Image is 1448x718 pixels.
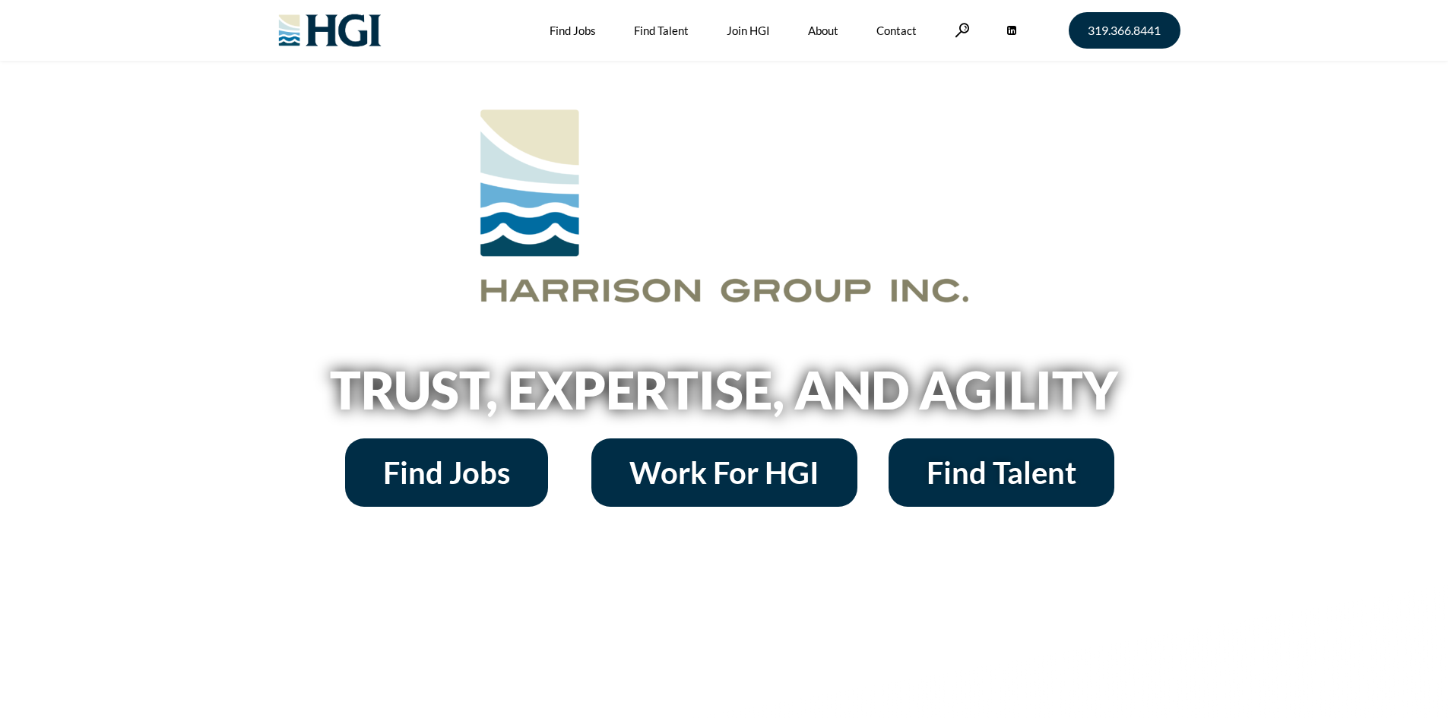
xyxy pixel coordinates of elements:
[955,23,970,37] a: Search
[1088,24,1161,36] span: 319.366.8441
[345,438,548,507] a: Find Jobs
[591,438,857,507] a: Work For HGI
[383,457,510,488] span: Find Jobs
[927,457,1076,488] span: Find Talent
[1069,12,1180,49] a: 319.366.8441
[889,438,1114,507] a: Find Talent
[629,457,819,488] span: Work For HGI
[291,364,1158,416] h2: Trust, Expertise, and Agility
